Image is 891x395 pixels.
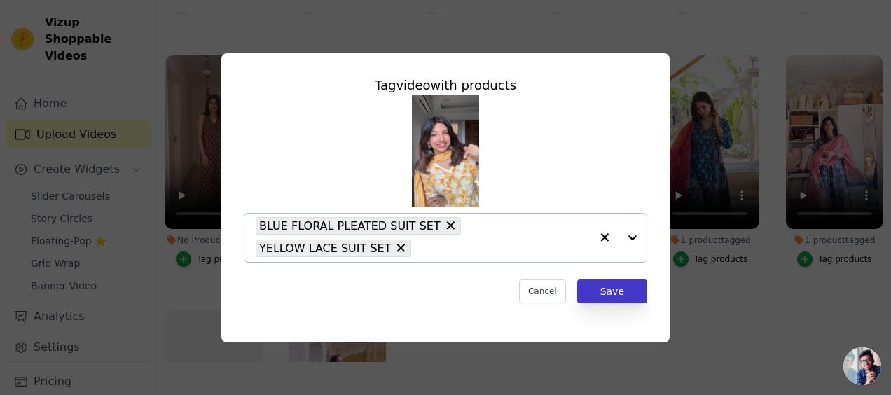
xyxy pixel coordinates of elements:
span: BLUE FLORAL PLEATED SUIT SET [259,217,441,235]
span: YELLOW LACE SUIT SET [259,240,391,257]
button: Cancel [519,279,566,303]
button: Save [577,279,647,303]
div: Tag video with products [244,76,647,95]
img: reel-preview-1f37gw-28.myshopify.com-3706244369013174357_49279425007.jpeg [412,95,479,207]
a: Open chat [843,347,881,385]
